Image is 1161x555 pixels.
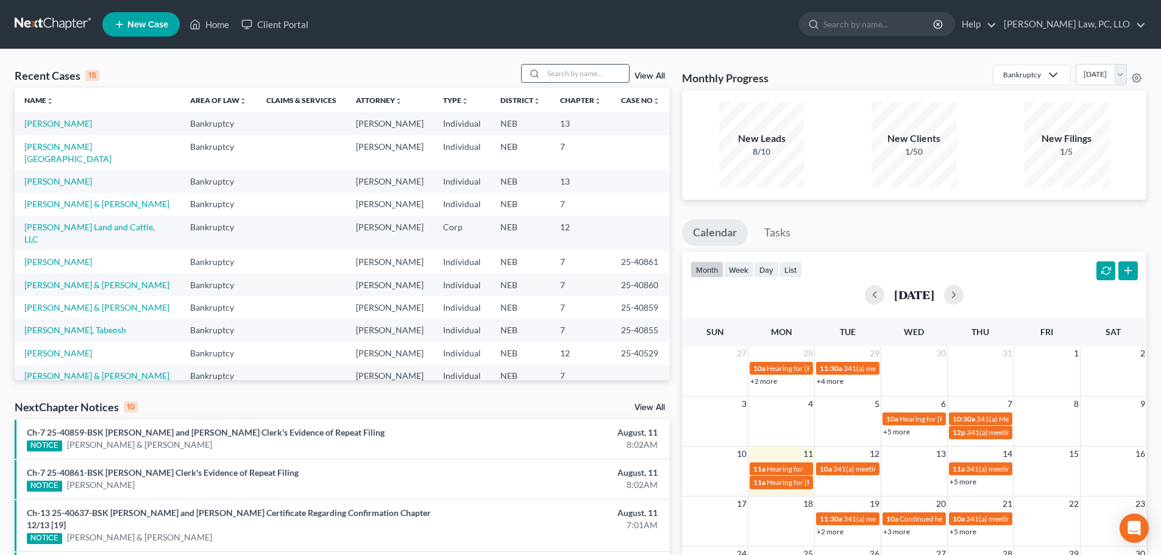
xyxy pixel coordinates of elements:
span: 9 [1139,397,1146,411]
span: 19 [868,497,881,511]
a: Ch-7 25-40861-BSK [PERSON_NAME] Clerk's Evidence of Repeat Filing [27,467,299,478]
td: [PERSON_NAME] [346,319,433,342]
a: Chapterunfold_more [560,96,602,105]
a: [PERSON_NAME], Tabeosh [24,325,126,335]
div: August, 11 [455,467,658,479]
span: 12p [953,428,965,437]
td: Individual [433,365,491,387]
div: 8:02AM [455,479,658,491]
span: 8 [1073,397,1080,411]
i: unfold_more [395,97,402,105]
div: NextChapter Notices [15,400,138,414]
i: unfold_more [240,97,247,105]
h2: [DATE] [894,288,934,301]
span: Thu [971,327,989,337]
td: NEB [491,112,550,135]
td: Corp [433,216,491,250]
span: 10a [953,514,965,523]
span: Hearing for [PERSON_NAME] [900,414,995,423]
td: Individual [433,135,491,170]
span: 30 [935,346,947,361]
span: 12 [868,447,881,461]
td: NEB [491,342,550,364]
a: Ch-13 25-40637-BSK [PERSON_NAME] and [PERSON_NAME] Certificate Regarding Confirmation Chapter 12/... [27,507,431,530]
span: 11:30a [820,514,842,523]
td: NEB [491,216,550,250]
a: +4 more [817,376,843,386]
a: +5 more [950,477,976,486]
span: 6 [940,397,947,411]
div: Open Intercom Messenger [1120,514,1149,543]
span: 341(a) meeting for [PERSON_NAME] [833,464,951,473]
span: 4 [807,397,814,411]
td: 7 [550,365,611,387]
td: 7 [550,319,611,342]
span: Hearing for [PERSON_NAME] & [PERSON_NAME] [767,478,926,487]
a: Nameunfold_more [24,96,54,105]
a: +2 more [750,376,777,386]
span: Wed [904,327,924,337]
input: Search by name... [544,65,629,82]
span: Tue [840,327,856,337]
span: 10 [736,447,748,461]
span: 13 [935,447,947,461]
span: 11a [753,478,765,487]
div: NOTICE [27,533,62,544]
a: +2 more [817,527,843,536]
a: Tasks [753,219,801,246]
td: 7 [550,274,611,296]
td: Bankruptcy [180,342,257,364]
td: Individual [433,296,491,319]
span: 10a [753,364,765,373]
button: week [723,261,754,278]
span: 5 [873,397,881,411]
div: Recent Cases [15,68,99,83]
span: Sun [706,327,724,337]
td: Individual [433,170,491,193]
td: 13 [550,112,611,135]
div: August, 11 [455,507,658,519]
td: [PERSON_NAME] [346,193,433,216]
td: Bankruptcy [180,135,257,170]
td: Bankruptcy [180,296,257,319]
span: Continued hearing for [PERSON_NAME] [900,514,1029,523]
i: unfold_more [594,97,602,105]
td: [PERSON_NAME] [346,365,433,387]
span: 16 [1134,447,1146,461]
td: Bankruptcy [180,319,257,342]
td: 25-40861 [611,250,670,273]
td: NEB [491,274,550,296]
td: [PERSON_NAME] [346,250,433,273]
td: Bankruptcy [180,250,257,273]
span: 20 [935,497,947,511]
a: [PERSON_NAME] [67,479,135,491]
td: 12 [550,216,611,250]
td: [PERSON_NAME] [346,342,433,364]
a: [PERSON_NAME] & [PERSON_NAME] [67,439,212,451]
span: Mon [771,327,792,337]
input: Search by name... [823,13,935,35]
div: New Clients [872,132,957,146]
i: unfold_more [533,97,541,105]
div: 8/10 [719,146,804,158]
td: 7 [550,296,611,319]
span: 341(a) meeting for [PERSON_NAME] [966,514,1084,523]
span: 10a [886,514,898,523]
span: 11:30a [820,364,842,373]
span: 27 [736,346,748,361]
div: 10 [124,401,138,412]
a: [PERSON_NAME] & [PERSON_NAME] [24,280,169,290]
td: NEB [491,319,550,342]
div: 15 [85,70,99,81]
td: NEB [491,250,550,273]
span: 11a [953,464,965,473]
span: 15 [1068,447,1080,461]
button: list [779,261,802,278]
span: 341(a) meeting for [PERSON_NAME] & [PERSON_NAME] [843,364,1026,373]
a: Client Portal [235,13,314,35]
a: Typeunfold_more [443,96,469,105]
a: [PERSON_NAME] [24,118,92,129]
span: 3 [740,397,748,411]
span: 11 [802,447,814,461]
div: 1/50 [872,146,957,158]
